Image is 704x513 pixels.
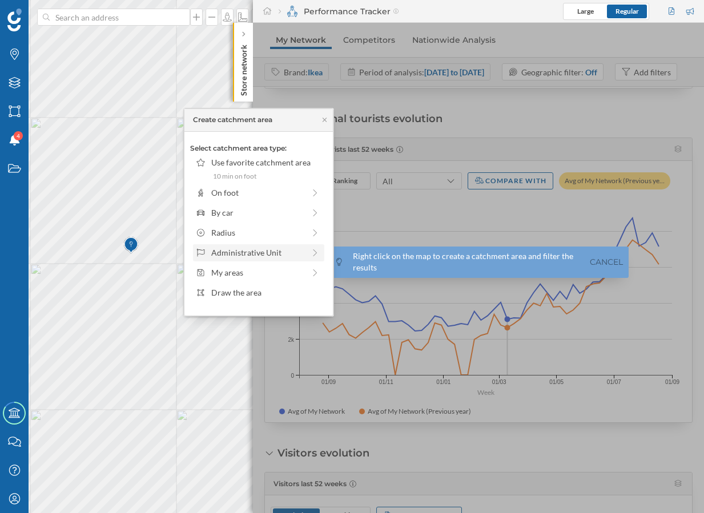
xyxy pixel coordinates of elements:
[211,207,304,219] div: By car
[193,115,272,125] div: Create catchment area
[279,6,399,17] div: Performance Tracker
[211,156,320,168] div: Use favorite catchment area
[213,171,320,181] div: 10 min on foot
[17,130,20,142] span: 4
[190,143,327,154] p: Select catchment area type:
[211,266,304,278] div: My areas
[211,286,320,298] div: Draw the area
[587,256,626,269] a: Cancel
[211,247,304,258] div: Administrative Unit
[7,9,22,31] img: Geoblink Logo
[577,7,594,15] span: Large
[211,227,304,239] div: Radius
[24,8,65,18] span: Support
[287,6,298,17] img: monitoring-360.svg
[124,234,138,257] img: Marker
[616,7,639,15] span: Regular
[353,251,581,273] div: Right click on the map to create a catchment area and filter the results
[211,187,304,199] div: On foot
[238,40,250,96] p: Store network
